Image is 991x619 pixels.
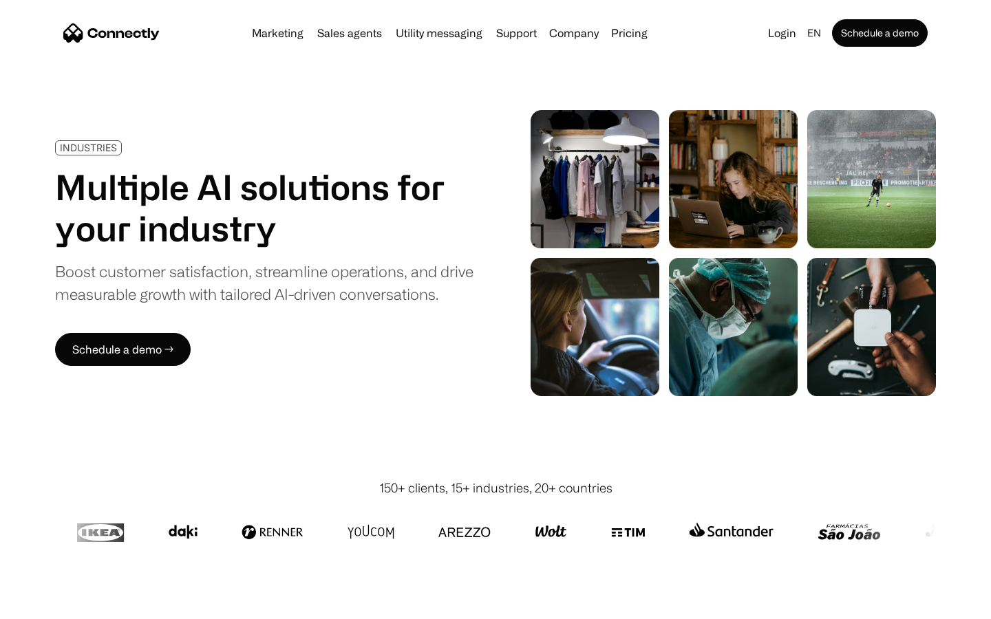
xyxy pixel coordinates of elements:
aside: Language selected: English [14,594,83,614]
div: Company [549,23,599,43]
div: Boost customer satisfaction, streamline operations, and drive measurable growth with tailored AI-... [55,260,473,305]
a: Utility messaging [390,28,488,39]
a: Pricing [606,28,653,39]
a: Support [491,28,542,39]
a: Schedule a demo → [55,333,191,366]
a: Schedule a demo [832,19,928,47]
h1: Multiple AI solutions for your industry [55,166,473,249]
a: Sales agents [312,28,387,39]
a: Login [763,23,802,43]
div: 150+ clients, 15+ industries, 20+ countries [379,479,612,497]
a: Marketing [246,28,309,39]
ul: Language list [28,595,83,614]
div: INDUSTRIES [60,142,117,153]
div: en [807,23,821,43]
